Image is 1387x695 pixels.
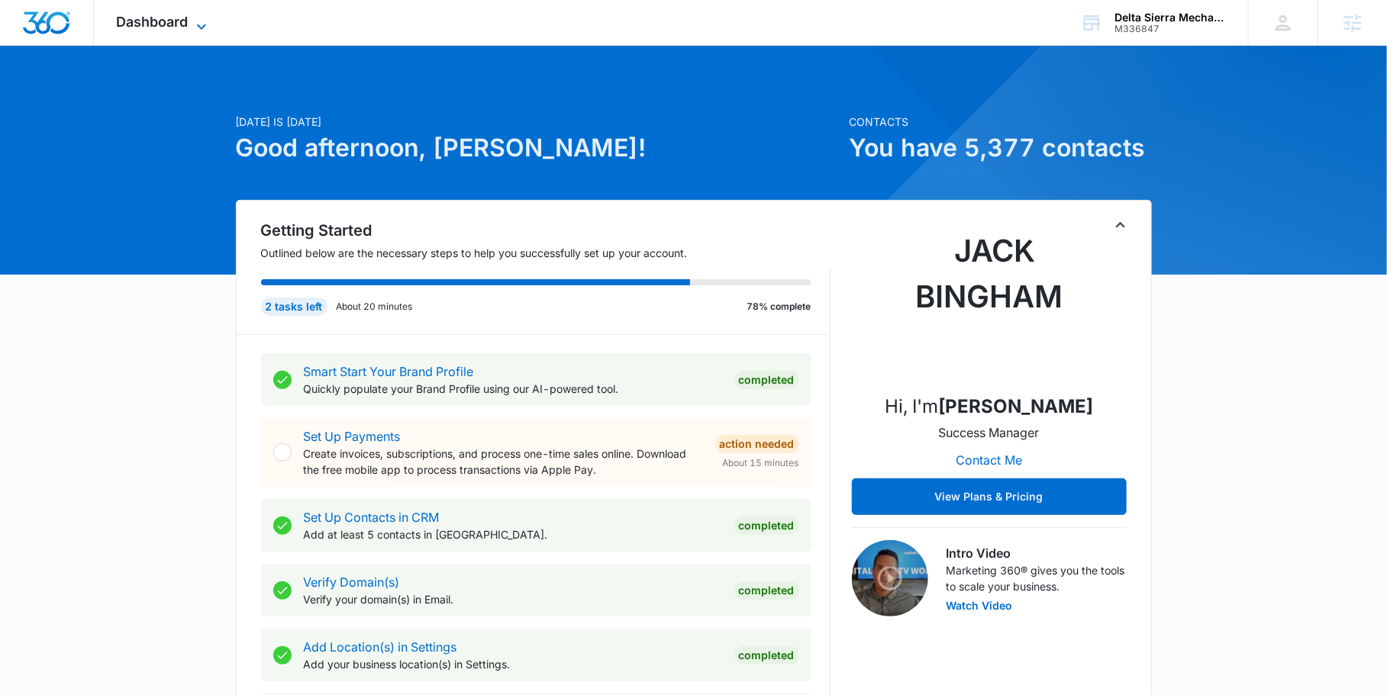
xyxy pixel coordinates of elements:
[304,591,722,607] p: Verify your domain(s) in Email.
[939,423,1040,442] p: Success Manager
[304,639,457,655] a: Add Location(s) in Settings
[747,300,811,314] p: 78% complete
[734,371,799,389] div: Completed
[40,40,168,52] div: Domain: [DOMAIN_NAME]
[734,581,799,600] div: Completed
[852,478,1127,515] button: View Plans & Pricing
[850,114,1152,130] p: Contacts
[304,446,703,478] p: Create invoices, subscriptions, and process one-time sales online. Download the free mobile app t...
[304,364,474,379] a: Smart Start Your Brand Profile
[261,298,327,316] div: 2 tasks left
[24,40,37,52] img: website_grey.svg
[58,90,137,100] div: Domain Overview
[261,245,831,261] p: Outlined below are the necessary steps to help you successfully set up your account.
[1111,216,1130,234] button: Toggle Collapse
[236,130,840,166] h1: Good afternoon, [PERSON_NAME]!
[938,395,1093,417] strong: [PERSON_NAME]
[850,130,1152,166] h1: You have 5,377 contacts
[940,442,1037,478] button: Contact Me
[152,88,164,101] img: tab_keywords_by_traffic_grey.svg
[947,562,1127,594] p: Marketing 360® gives you the tools to scale your business.
[41,88,53,101] img: tab_domain_overview_orange.svg
[913,228,1066,381] img: Jack Bingham
[715,435,799,453] div: Action Needed
[947,600,1013,611] button: Watch Video
[723,456,799,470] span: About 15 minutes
[337,300,413,314] p: About 20 minutes
[852,540,928,616] img: Intro Video
[236,114,840,130] p: [DATE] is [DATE]
[304,510,440,525] a: Set Up Contacts in CRM
[304,526,722,542] p: Add at least 5 contacts in [GEOGRAPHIC_DATA].
[304,381,722,397] p: Quickly populate your Brand Profile using our AI-powered tool.
[1114,11,1226,24] div: account name
[304,429,401,444] a: Set Up Payments
[304,656,722,672] p: Add your business location(s) in Settings.
[734,646,799,664] div: Completed
[261,219,831,242] h2: Getting Started
[304,574,400,590] a: Verify Domain(s)
[169,90,257,100] div: Keywords by Traffic
[885,393,1093,420] p: Hi, I'm
[43,24,75,37] div: v 4.0.25
[1114,24,1226,34] div: account id
[734,516,799,535] div: Completed
[24,24,37,37] img: logo_orange.svg
[117,14,189,30] span: Dashboard
[947,544,1127,562] h3: Intro Video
